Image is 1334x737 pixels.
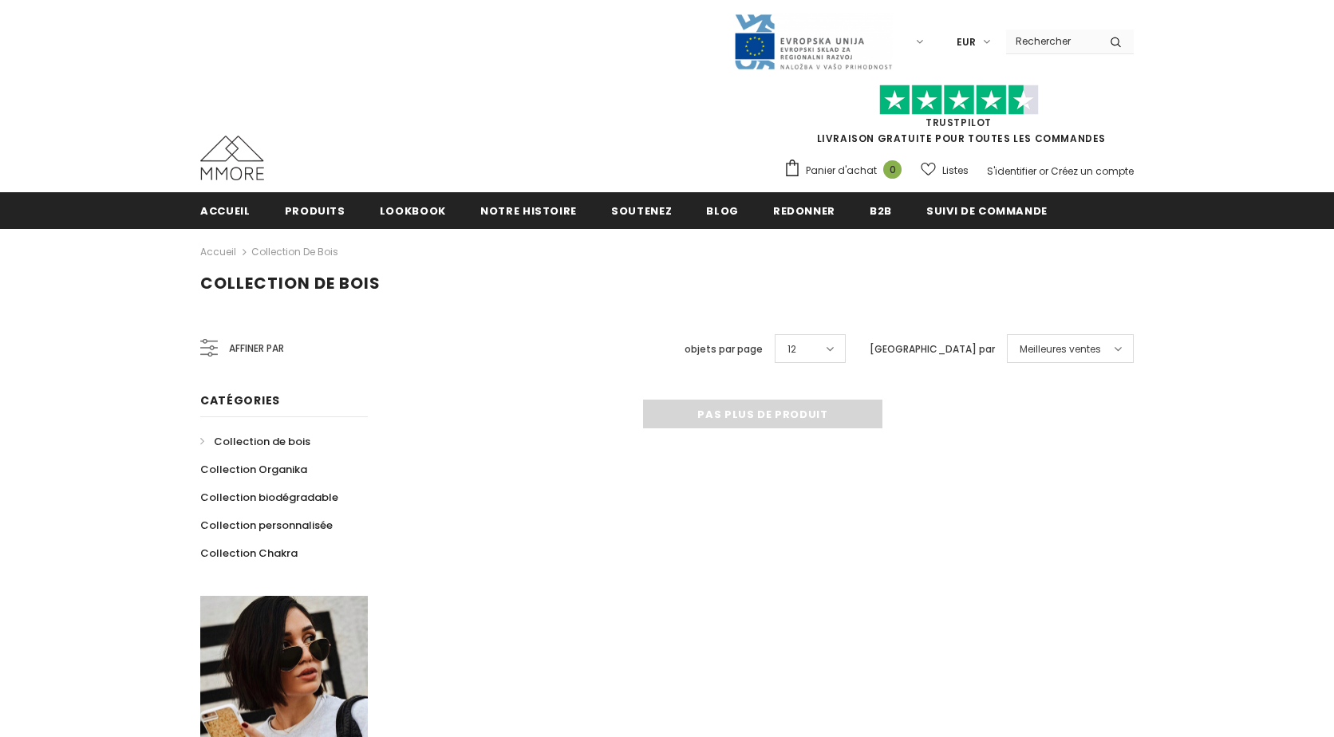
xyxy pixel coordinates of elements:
[611,192,672,228] a: soutenez
[921,156,969,184] a: Listes
[879,85,1039,116] img: Faites confiance aux étoiles pilotes
[706,203,739,219] span: Blog
[1051,164,1134,178] a: Créez un compte
[706,192,739,228] a: Blog
[214,434,310,449] span: Collection de bois
[773,203,835,219] span: Redonner
[1006,30,1098,53] input: Search Site
[200,203,251,219] span: Accueil
[200,136,264,180] img: Cas MMORE
[285,203,345,219] span: Produits
[957,34,976,50] span: EUR
[787,341,796,357] span: 12
[200,490,338,505] span: Collection biodégradable
[870,192,892,228] a: B2B
[200,539,298,567] a: Collection Chakra
[200,455,307,483] a: Collection Organika
[870,341,995,357] label: [GEOGRAPHIC_DATA] par
[200,462,307,477] span: Collection Organika
[773,192,835,228] a: Redonner
[200,518,333,533] span: Collection personnalisée
[1039,164,1048,178] span: or
[200,483,338,511] a: Collection biodégradable
[200,392,280,408] span: Catégories
[611,203,672,219] span: soutenez
[200,242,236,262] a: Accueil
[200,192,251,228] a: Accueil
[1020,341,1101,357] span: Meilleures ventes
[380,203,446,219] span: Lookbook
[987,164,1036,178] a: S'identifier
[380,192,446,228] a: Lookbook
[685,341,763,357] label: objets par page
[480,192,577,228] a: Notre histoire
[229,340,284,357] span: Affiner par
[783,92,1134,145] span: LIVRAISON GRATUITE POUR TOUTES LES COMMANDES
[285,192,345,228] a: Produits
[200,272,381,294] span: Collection de bois
[926,116,992,129] a: TrustPilot
[926,192,1048,228] a: Suivi de commande
[200,428,310,455] a: Collection de bois
[733,34,893,48] a: Javni Razpis
[200,546,298,561] span: Collection Chakra
[883,160,902,179] span: 0
[480,203,577,219] span: Notre histoire
[251,245,338,258] a: Collection de bois
[926,203,1048,219] span: Suivi de commande
[942,163,969,179] span: Listes
[200,511,333,539] a: Collection personnalisée
[783,159,910,183] a: Panier d'achat 0
[806,163,877,179] span: Panier d'achat
[733,13,893,71] img: Javni Razpis
[870,203,892,219] span: B2B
